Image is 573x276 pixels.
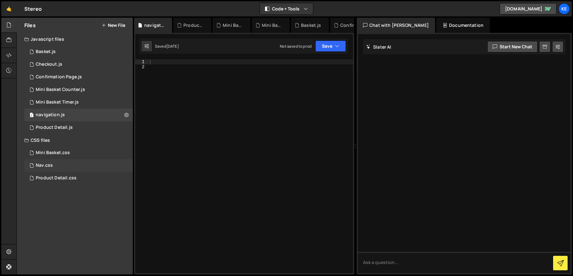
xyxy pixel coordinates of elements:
div: 8215/44673.js [24,121,133,134]
div: 8215/44731.js [24,58,133,71]
a: 🤙 [1,1,17,16]
h2: Files [24,22,36,29]
div: 8215/46113.js [24,109,133,121]
div: Checkout.js [36,62,62,67]
div: 2 [135,64,149,69]
div: Nav.css [36,163,53,168]
div: 8215/46286.css [24,147,133,159]
div: 1 [135,59,149,64]
div: Not saved to prod [280,44,311,49]
div: Product Detail.js [36,125,73,130]
div: 8215/46689.js [24,83,133,96]
div: Product Detail.css [36,175,77,181]
div: CSS files [17,134,133,147]
div: navigation.js [36,112,65,118]
div: Mini Basket Counter.js [36,87,85,93]
div: Basket.js [36,49,56,55]
button: Save [315,40,346,52]
div: Documentation [436,18,490,33]
div: Basket.js [301,22,321,28]
span: 1 [30,113,34,118]
button: Code + Tools [260,3,313,15]
button: New File [102,23,125,28]
div: Mini Basket Counter.js [223,22,243,28]
div: 8215/46114.css [24,159,133,172]
div: 8215/45082.js [24,71,133,83]
div: [DATE] [166,44,179,49]
div: Saved [155,44,179,49]
div: 8215/46622.css [24,172,133,184]
div: Chat with [PERSON_NAME] [357,18,435,33]
div: Confirmation Page.js [340,22,360,28]
div: Mini Basket.css [36,150,70,156]
a: [DOMAIN_NAME] [500,3,557,15]
div: 8215/46717.js [24,96,133,109]
div: Mini Basket Timer.js [36,99,79,105]
div: 8215/44666.js [24,45,133,58]
button: Start new chat [487,41,538,52]
h2: Slater AI [366,44,391,50]
div: Stereo [24,5,42,13]
div: Product Detail.js [183,22,204,28]
a: Ke [558,3,570,15]
div: navigation.js [144,22,164,28]
div: Mini Basket Timer.js [262,22,282,28]
div: Confirmation Page.js [36,74,82,80]
div: Javascript files [17,33,133,45]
